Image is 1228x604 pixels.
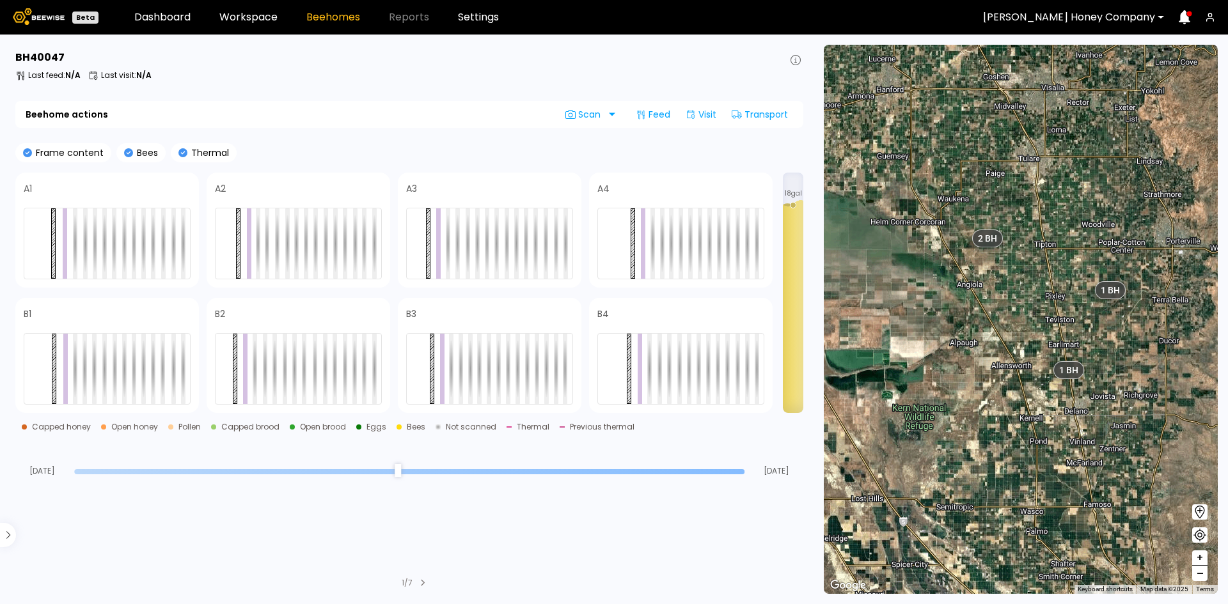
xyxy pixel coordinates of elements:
button: – [1192,566,1208,581]
h4: B2 [215,309,225,318]
span: Map data ©2025 [1140,585,1188,592]
div: Eggs [366,423,386,431]
h4: B3 [406,309,416,318]
div: Open honey [111,423,158,431]
div: Open brood [300,423,346,431]
p: Thermal [187,148,229,157]
span: [DATE] [15,467,69,475]
a: Terms (opens in new tab) [1196,585,1214,592]
div: Visit [681,104,721,125]
span: – [1197,566,1204,582]
span: Reports [389,12,429,22]
div: Capped honey [32,423,91,431]
span: 2 BH [978,233,997,244]
p: Last visit : [101,72,152,79]
span: [DATE] [750,467,803,475]
button: + [1192,550,1208,566]
span: 18 gal [785,190,802,197]
b: N/A [136,70,152,81]
a: Beehomes [306,12,360,22]
div: 1 / 7 [402,577,413,589]
div: Pollen [178,423,201,431]
h3: BH 40047 [15,52,65,63]
h4: B4 [597,309,609,318]
span: 1 BH [1059,364,1078,376]
span: 1 BH [1101,284,1120,296]
h4: A3 [406,184,417,193]
span: Scan [565,109,605,120]
h4: B1 [24,309,31,318]
b: N/A [65,70,81,81]
div: Thermal [517,423,549,431]
div: Transport [727,104,793,125]
div: Beta [72,12,98,24]
p: Bees [133,148,158,157]
p: Last feed : [28,72,81,79]
img: Google [827,577,869,594]
a: Workspace [219,12,278,22]
h4: A2 [215,184,226,193]
div: Not scanned [446,423,496,431]
p: Frame content [32,148,104,157]
h4: A1 [24,184,32,193]
div: Feed [631,104,675,125]
div: Capped brood [221,423,279,431]
a: Dashboard [134,12,191,22]
div: Previous thermal [570,423,634,431]
button: Keyboard shortcuts [1078,585,1133,594]
span: + [1196,550,1204,566]
a: Settings [458,12,499,22]
a: Open this area in Google Maps (opens a new window) [827,577,869,594]
img: Beewise logo [13,8,65,25]
div: Bees [407,423,425,431]
h4: A4 [597,184,610,193]
b: Beehome actions [26,110,108,119]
